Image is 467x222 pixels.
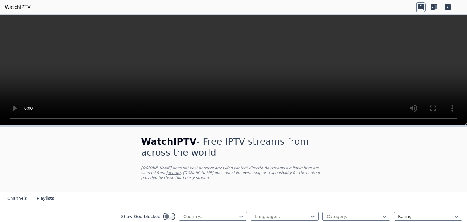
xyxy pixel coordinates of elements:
a: WatchIPTV [5,4,31,11]
label: Show Geo-blocked [121,213,161,220]
button: Channels [7,193,27,204]
p: [DOMAIN_NAME] does not host or serve any video content directly. All streams available here are s... [141,165,326,180]
span: WatchIPTV [141,136,197,147]
h1: - Free IPTV streams from across the world [141,136,326,158]
button: Playlists [37,193,54,204]
a: iptv-org [166,171,181,175]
